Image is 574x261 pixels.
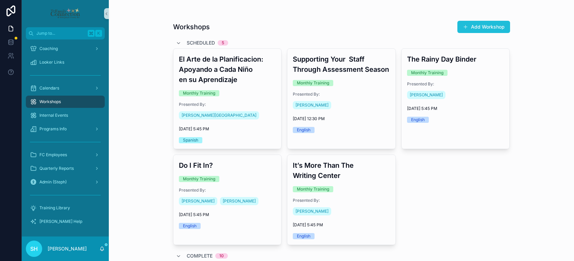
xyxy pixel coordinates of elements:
[223,198,256,204] span: [PERSON_NAME]
[401,48,510,149] a: The Rainy Day BinderMonthly TrainingPresented By:[PERSON_NAME][DATE] 5:45 PMEnglish
[39,152,67,158] span: FC Employees
[179,102,276,107] span: Presented By:
[293,207,331,215] a: [PERSON_NAME]
[30,245,38,253] span: SH
[407,106,504,111] span: [DATE] 5:45 PM
[297,127,310,133] div: English
[22,39,109,236] div: scrollable content
[187,252,213,259] span: Complete
[179,187,276,193] span: Presented By:
[39,60,64,65] span: Looker Links
[179,212,276,217] span: [DATE] 5:45 PM
[219,253,224,259] div: 10
[411,70,443,76] div: Monthly Training
[407,54,504,64] h3: The Rainy Day Binder
[26,82,105,94] a: Calendars
[296,209,328,214] span: [PERSON_NAME]
[179,54,276,85] h3: El Arte de la Planificacion: Apoyando a Cada Niño en su Aprendizaje
[26,27,105,39] button: Jump to...K
[39,219,82,224] span: [PERSON_NAME] Help
[183,90,215,96] div: Monthly Training
[26,149,105,161] a: FC Employees
[26,43,105,55] a: Coaching
[410,92,443,98] span: [PERSON_NAME]
[173,48,282,149] a: El Arte de la Planificacion: Apoyando a Cada Niño en su AprendizajeMonthly TrainingPresented By:[...
[26,109,105,121] a: Internal Events
[39,46,58,51] span: Coaching
[187,39,215,46] span: Scheduled
[293,54,390,75] h3: Supporting Your Staff Through Assessment Season
[457,21,510,33] button: Add Workshop
[26,123,105,135] a: Programs Info
[411,117,425,123] div: English
[39,179,67,185] span: Admin (Steph)
[173,154,282,245] a: Do I Fit In?Monthly TrainingPresented By:[PERSON_NAME][PERSON_NAME][DATE] 5:45 PMEnglish
[293,116,390,121] span: [DATE] 12:30 PM
[220,197,258,205] a: [PERSON_NAME]
[182,198,215,204] span: [PERSON_NAME]
[179,197,217,205] a: [PERSON_NAME]
[39,166,74,171] span: Quarterly Reports
[293,198,390,203] span: Presented By:
[296,102,328,108] span: [PERSON_NAME]
[293,101,331,109] a: [PERSON_NAME]
[26,215,105,228] a: [PERSON_NAME] Help
[36,31,85,36] span: Jump to...
[407,81,504,87] span: Presented By:
[183,176,215,182] div: Monthly Training
[26,96,105,108] a: Workshops
[293,92,390,97] span: Presented By:
[297,80,329,86] div: Monthly Training
[173,22,210,32] h1: Workshops
[39,113,68,118] span: Internal Events
[293,160,390,181] h3: It’s More Than The Writing Center
[50,8,80,19] img: App logo
[39,85,59,91] span: Calendars
[407,91,445,99] a: [PERSON_NAME]
[48,245,87,252] p: [PERSON_NAME]
[182,113,256,118] span: [PERSON_NAME][GEOGRAPHIC_DATA]
[179,111,259,119] a: [PERSON_NAME][GEOGRAPHIC_DATA]
[96,31,101,36] span: K
[26,56,105,68] a: Looker Links
[293,222,390,228] span: [DATE] 5:45 PM
[26,176,105,188] a: Admin (Steph)
[297,233,310,239] div: English
[287,154,396,245] a: It’s More Than The Writing CenterMonthly TrainingPresented By:[PERSON_NAME][DATE] 5:45 PMEnglish
[297,186,329,192] div: Monthly Training
[39,99,61,104] span: Workshops
[26,162,105,175] a: Quarterly Reports
[287,48,396,149] a: Supporting Your Staff Through Assessment SeasonMonthly TrainingPresented By:[PERSON_NAME][DATE] 1...
[183,137,198,143] div: Spanish
[183,223,197,229] div: English
[179,126,276,132] span: [DATE] 5:45 PM
[39,205,70,211] span: Training Library
[39,126,67,132] span: Programs Info
[179,160,276,170] h3: Do I Fit In?
[222,40,224,46] div: 5
[26,202,105,214] a: Training Library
